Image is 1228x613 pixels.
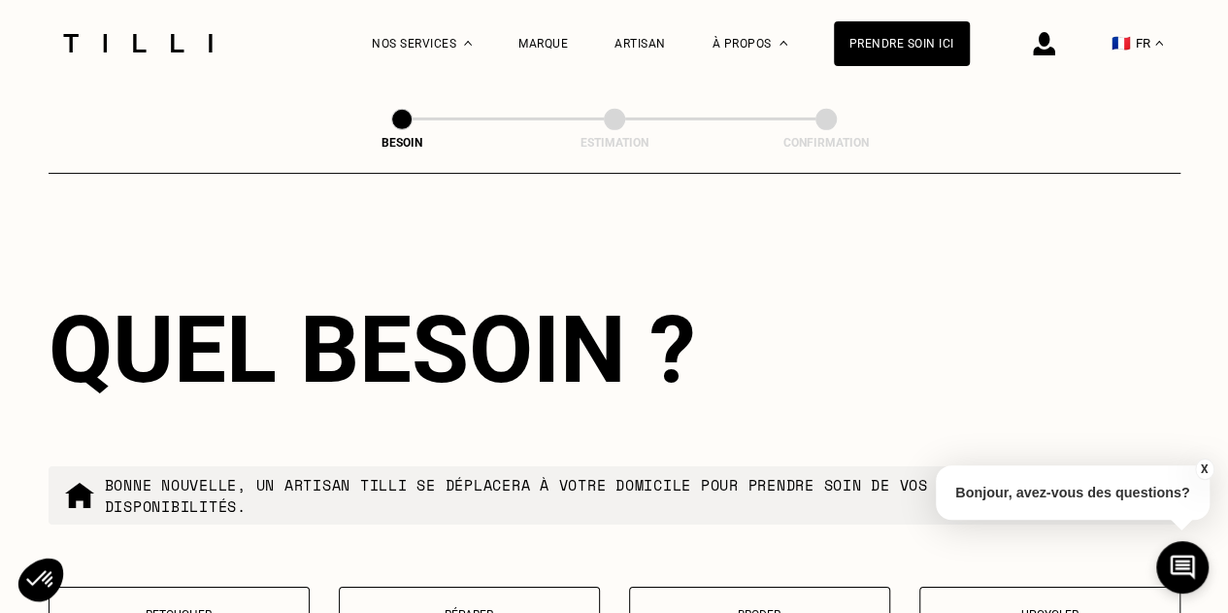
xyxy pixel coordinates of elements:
div: Estimation [517,136,712,150]
img: menu déroulant [1155,41,1163,46]
div: Quel besoin ? [49,295,1180,404]
button: X [1194,459,1213,480]
img: commande à domicile [64,480,95,511]
span: 🇫🇷 [1112,34,1131,52]
div: Besoin [305,136,499,150]
p: Bonne nouvelle, un artisan tilli se déplacera à votre domicile pour prendre soin de vos produits ... [105,474,1165,517]
img: Logo du service de couturière Tilli [56,34,219,52]
a: Prendre soin ici [834,21,970,66]
div: Confirmation [729,136,923,150]
img: Menu déroulant [464,41,472,46]
a: Marque [518,37,568,51]
a: Artisan [614,37,666,51]
p: Bonjour, avez-vous des questions? [936,465,1210,520]
img: Menu déroulant à propos [780,41,787,46]
img: icône connexion [1033,32,1055,55]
